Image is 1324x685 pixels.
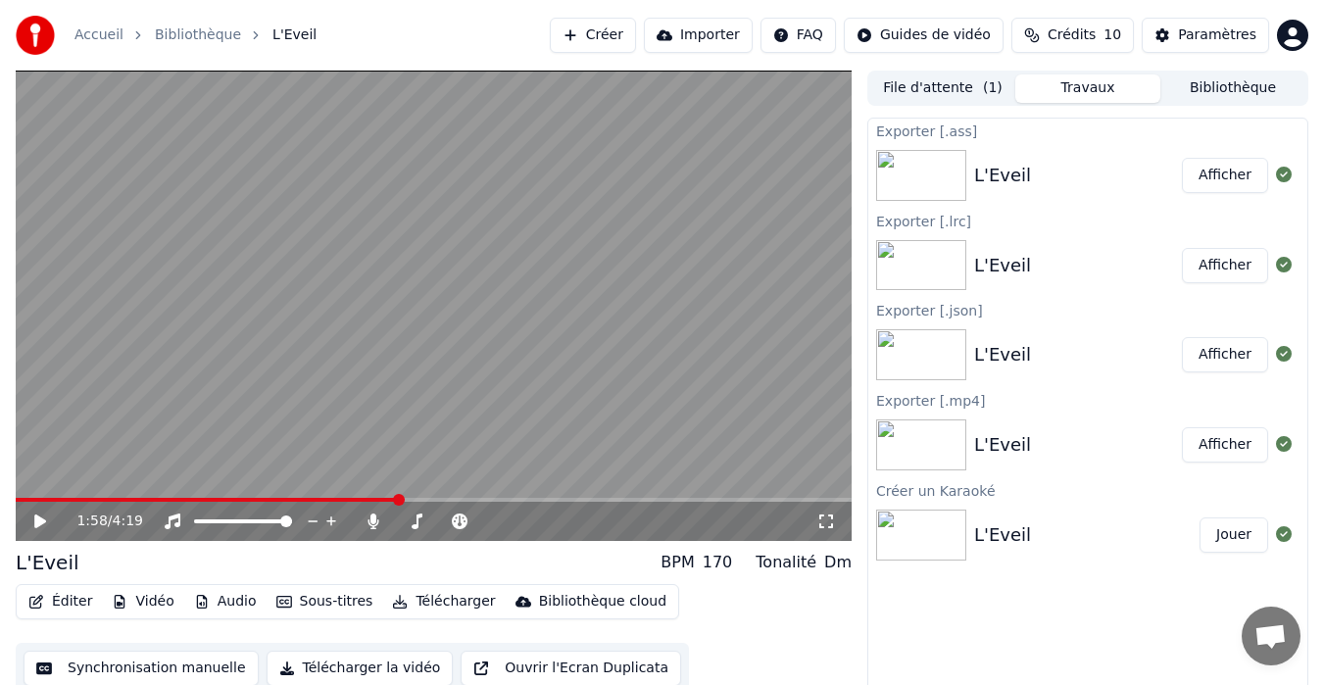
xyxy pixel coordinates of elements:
[868,119,1307,142] div: Exporter [.ass]
[974,431,1031,459] div: L'Eveil
[550,18,636,53] button: Créer
[1142,18,1269,53] button: Paramètres
[868,388,1307,412] div: Exporter [.mp4]
[104,588,181,615] button: Vidéo
[868,209,1307,232] div: Exporter [.lrc]
[1200,517,1268,553] button: Jouer
[16,549,79,576] div: L'Eveil
[1015,74,1160,103] button: Travaux
[644,18,753,53] button: Importer
[16,16,55,55] img: youka
[186,588,265,615] button: Audio
[1242,607,1300,665] div: Ouvrir le chat
[384,588,503,615] button: Télécharger
[974,521,1031,549] div: L'Eveil
[1048,25,1096,45] span: Crédits
[76,512,123,531] div: /
[272,25,317,45] span: L'Eveil
[1160,74,1305,103] button: Bibliothèque
[1182,337,1268,372] button: Afficher
[868,478,1307,502] div: Créer un Karaoké
[269,588,381,615] button: Sous-titres
[1182,158,1268,193] button: Afficher
[974,252,1031,279] div: L'Eveil
[1178,25,1256,45] div: Paramètres
[870,74,1015,103] button: File d'attente
[756,551,816,574] div: Tonalité
[974,341,1031,368] div: L'Eveil
[983,78,1003,98] span: ( 1 )
[824,551,852,574] div: Dm
[868,298,1307,321] div: Exporter [.json]
[974,162,1031,189] div: L'Eveil
[1182,427,1268,463] button: Afficher
[113,512,143,531] span: 4:19
[21,588,100,615] button: Éditer
[1182,248,1268,283] button: Afficher
[76,512,107,531] span: 1:58
[661,551,694,574] div: BPM
[844,18,1004,53] button: Guides de vidéo
[1011,18,1134,53] button: Crédits10
[155,25,241,45] a: Bibliothèque
[1103,25,1121,45] span: 10
[74,25,123,45] a: Accueil
[703,551,733,574] div: 170
[74,25,317,45] nav: breadcrumb
[760,18,836,53] button: FAQ
[539,592,666,612] div: Bibliothèque cloud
